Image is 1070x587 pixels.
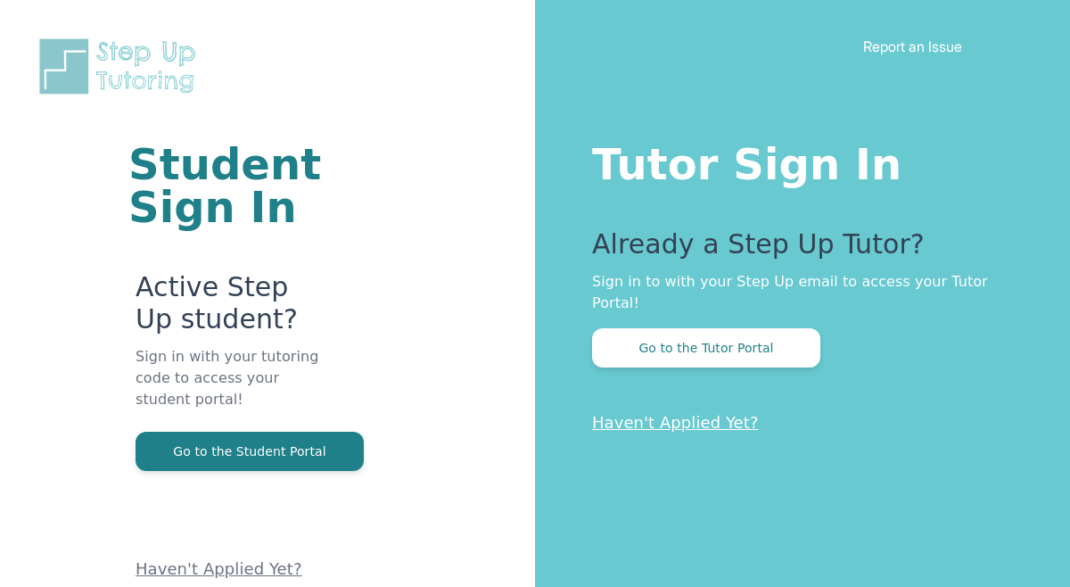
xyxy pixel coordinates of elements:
[128,143,321,228] h1: Student Sign In
[136,559,302,578] a: Haven't Applied Yet?
[136,432,364,471] button: Go to the Student Portal
[136,346,321,432] p: Sign in with your tutoring code to access your student portal!
[592,328,820,368] button: Go to the Tutor Portal
[863,37,962,55] a: Report an Issue
[592,271,999,314] p: Sign in to with your Step Up email to access your Tutor Portal!
[592,413,759,432] a: Haven't Applied Yet?
[136,442,364,459] a: Go to the Student Portal
[592,339,820,356] a: Go to the Tutor Portal
[136,271,321,346] p: Active Step Up student?
[592,136,999,186] h1: Tutor Sign In
[592,228,999,271] p: Already a Step Up Tutor?
[36,36,207,97] img: Step Up Tutoring horizontal logo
